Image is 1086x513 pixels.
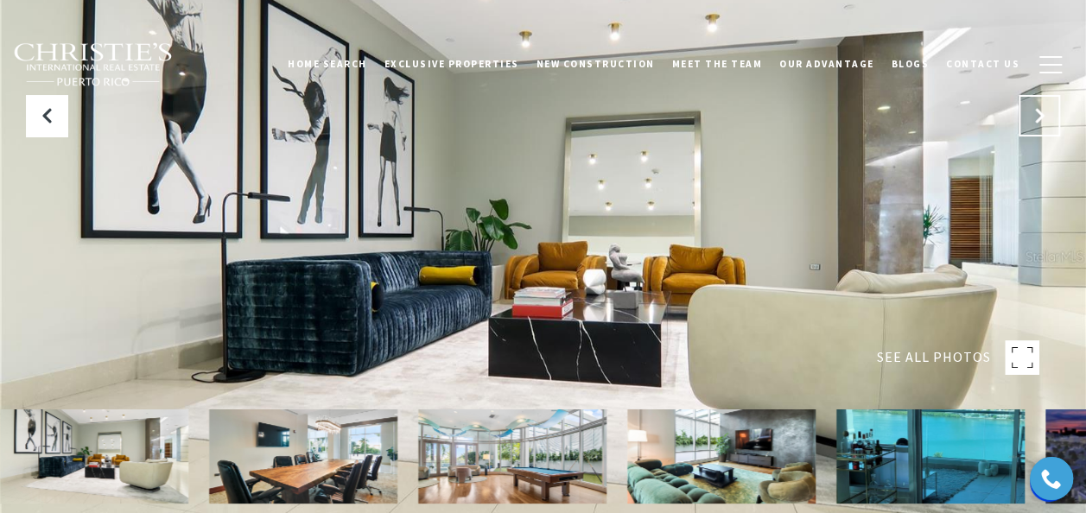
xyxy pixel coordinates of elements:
span: Our Advantage [779,58,874,70]
img: 555 Monserrate CONDOMINIO COSMOPOLITAN Unit: 1004 [418,409,607,503]
span: Contact Us [946,58,1019,70]
button: Previous Slide [26,95,67,136]
img: 555 Monserrate CONDOMINIO COSMOPOLITAN Unit: 1004 [209,409,397,503]
a: Meet the Team [664,42,772,85]
a: New Construction [528,42,664,85]
span: Exclusive Properties [384,58,519,70]
button: button [1028,40,1073,90]
a: Blogs [883,42,938,85]
img: Christie's International Real Estate black text logo [13,42,174,87]
img: 555 Monserrate CONDOMINIO COSMOPOLITAN Unit: 1004 [836,409,1025,503]
img: 555 Monserrate CONDOMINIO COSMOPOLITAN Unit: 1004 [627,409,816,503]
span: Blogs [892,58,930,70]
span: New Construction [537,58,655,70]
a: Our Advantage [771,42,883,85]
a: Exclusive Properties [376,42,528,85]
button: Next Slide [1019,95,1060,136]
span: SEE ALL PHOTOS [877,346,991,369]
a: Home Search [279,42,376,85]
